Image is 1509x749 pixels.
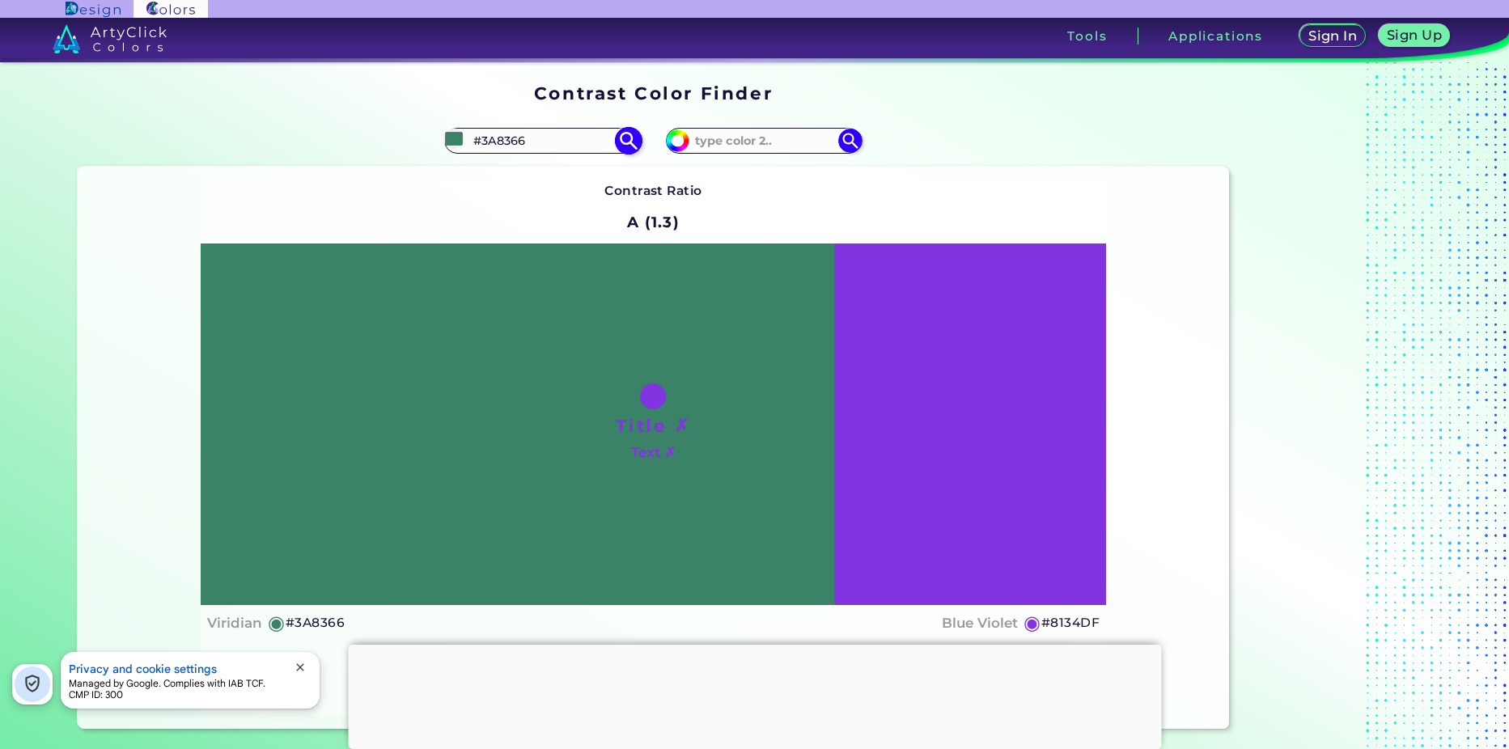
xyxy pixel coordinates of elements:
[1302,25,1363,46] a: Sign In
[689,129,840,151] input: type color 2..
[1168,30,1263,42] h3: Applications
[1381,25,1447,46] a: Sign Up
[348,645,1161,745] iframe: Advertisement
[604,183,702,198] strong: Contrast Ratio
[1024,613,1041,633] h5: ◉
[468,129,618,151] input: type color 1..
[838,129,863,153] img: icon search
[1041,612,1100,633] h5: #8134DF
[615,127,643,155] img: icon search
[1310,30,1355,42] h5: Sign In
[268,613,286,633] h5: ◉
[616,413,690,438] h1: Title ✗
[1236,77,1438,735] iframe: Advertisement
[631,441,676,464] h4: Text ✗
[942,611,1018,635] h4: Blue Violet
[207,611,262,635] h4: Viridian
[620,205,687,240] h2: A (1.3)
[1067,30,1107,42] h3: Tools
[66,2,120,17] img: ArtyClick Design logo
[53,24,167,53] img: logo_artyclick_colors_white.svg
[286,612,345,633] h5: #3A8366
[1388,29,1440,41] h5: Sign Up
[534,81,773,105] h1: Contrast Color Finder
